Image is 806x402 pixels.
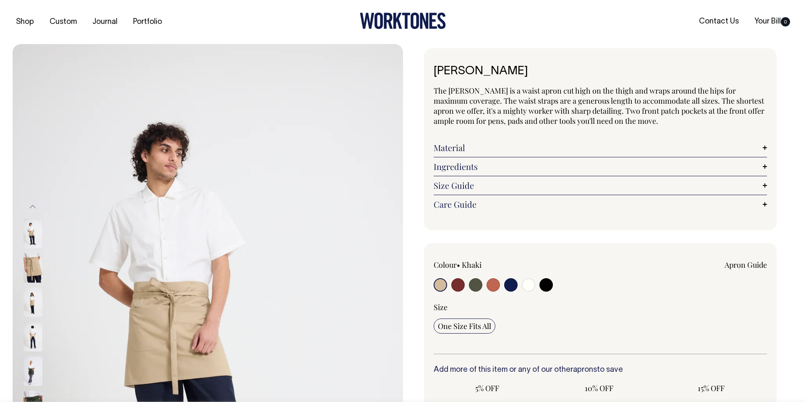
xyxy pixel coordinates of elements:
input: 10% OFF [546,381,653,396]
span: 5% OFF [438,383,536,393]
a: Care Guide [434,199,767,209]
img: khaki [24,322,42,351]
h1: [PERSON_NAME] [434,65,767,78]
div: Size [434,302,767,312]
img: khaki [24,219,42,248]
a: Journal [89,15,121,29]
input: 15% OFF [657,381,764,396]
a: Portfolio [130,15,165,29]
a: Custom [46,15,80,29]
a: Apron Guide [725,260,767,270]
a: Ingredients [434,162,767,172]
span: One Size Fits All [438,321,491,331]
input: 5% OFF [434,381,541,396]
img: khaki [24,287,42,317]
h6: Add more of this item or any of our other to save [434,366,767,374]
a: Shop [13,15,37,29]
a: Material [434,143,767,153]
label: Khaki [462,260,482,270]
span: 15% OFF [662,383,760,393]
img: olive [24,356,42,386]
img: khaki [24,253,42,282]
span: 0 [781,17,790,26]
input: One Size Fits All [434,318,495,334]
span: 10% OFF [550,383,649,393]
a: aprons [573,366,597,373]
div: Colour [434,260,567,270]
span: • [457,260,460,270]
a: Contact Us [696,15,742,29]
span: The [PERSON_NAME] is a waist apron cut high on the thigh and wraps around the hips for maximum co... [434,86,764,126]
a: Size Guide [434,180,767,191]
a: Your Bill0 [751,15,793,29]
button: Previous [26,198,39,217]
